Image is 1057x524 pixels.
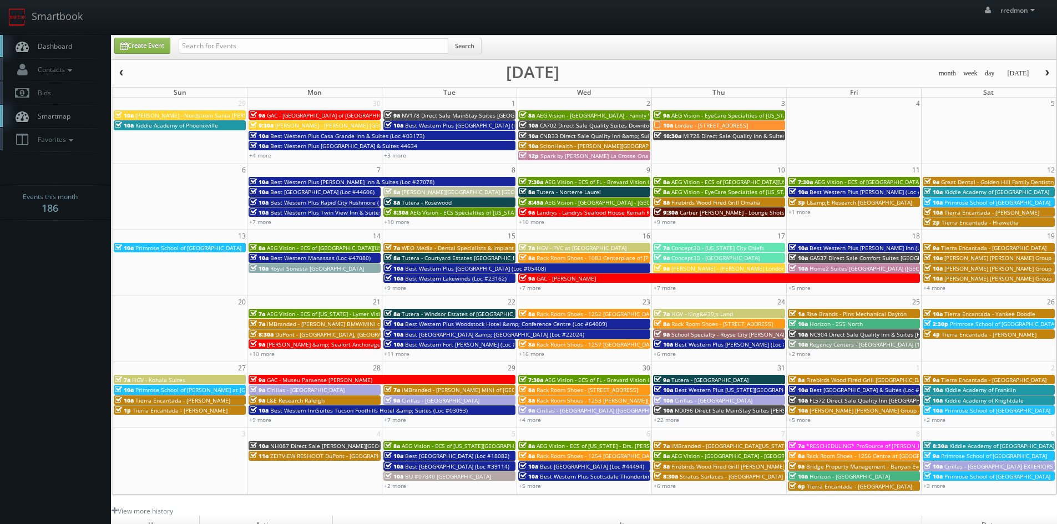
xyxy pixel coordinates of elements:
[654,208,678,216] span: 9:30a
[654,340,673,348] span: 10a
[519,142,538,150] span: 10a
[789,482,805,490] span: 6p
[1000,6,1038,15] span: rredmon
[519,284,541,292] a: +7 more
[250,330,274,338] span: 8:30a
[540,142,676,150] span: ScionHealth - [PERSON_NAME][GEOGRAPHIC_DATA]
[385,340,403,348] span: 10a
[924,264,943,272] span: 10a
[384,218,409,226] a: +10 more
[135,244,241,252] span: Primrose School of [GEOGRAPHIC_DATA]
[671,330,801,338] span: School Specialty - Royse City [PERSON_NAME] ES
[270,452,462,460] span: ZEITVIEW RESHOOT DuPont - [GEOGRAPHIC_DATA], [GEOGRAPHIC_DATA]
[671,178,847,186] span: AEG Vision - ECS of [GEOGRAPHIC_DATA][US_STATE] – Epic EyeCare
[275,330,412,338] span: DuPont - [GEOGRAPHIC_DATA], [GEOGRAPHIC_DATA]
[806,442,935,450] span: *RESCHEDULING* ProSource of [PERSON_NAME]
[654,452,670,460] span: 8a
[944,472,1050,480] span: Primrose School of [GEOGRAPHIC_DATA]
[941,376,1046,384] span: Tierra Encantada - [GEOGRAPHIC_DATA]
[924,376,939,384] span: 9a
[671,376,749,384] span: Tutera - [GEOGRAPHIC_DATA]
[654,376,670,384] span: 9a
[671,320,773,328] span: Rack Room Shoes - [STREET_ADDRESS]
[385,254,400,262] span: 8a
[537,208,661,216] span: Landrys - Landrys Seafood House Kemah KEMA
[270,442,487,450] span: NH087 Direct Sale [PERSON_NAME][GEOGRAPHIC_DATA], Ascend Hotel Collection
[944,208,1039,216] span: Tierra Encantada - [PERSON_NAME]
[385,244,400,252] span: 7a
[944,396,1024,404] span: Kiddie Academy of Knightdale
[675,121,748,129] span: Lordae - [STREET_ADDRESS]
[788,416,811,424] a: +5 more
[402,188,556,196] span: [PERSON_NAME][GEOGRAPHIC_DATA] [GEOGRAPHIC_DATA]
[519,121,538,129] span: 10a
[789,320,808,328] span: 10a
[385,320,403,328] span: 10a
[385,442,400,450] span: 8a
[924,386,943,394] span: 10a
[810,244,950,252] span: Best Western Plus [PERSON_NAME] Inn (Loc #45024)
[385,188,400,196] span: 8a
[32,88,51,98] span: Bids
[270,264,364,272] span: Royal Sonesta [GEOGRAPHIC_DATA]
[385,330,403,338] span: 10a
[545,178,735,186] span: AEG Vision - ECS of FL - Brevard Vision Care - [GEOGRAPHIC_DATA]-Viera
[519,406,535,414] span: 9a
[537,310,658,318] span: Rack Room Shoes - 1252 [GEOGRAPHIC_DATA]
[270,254,371,262] span: Best Western Manassas (Loc #47080)
[924,452,939,460] span: 9a
[924,462,943,470] span: 10a
[789,386,808,394] span: 10a
[267,386,345,394] span: Cirillas - [GEOGRAPHIC_DATA]
[385,274,403,282] span: 10a
[671,452,818,460] span: AEG Vision - [GEOGRAPHIC_DATA] - [GEOGRAPHIC_DATA]
[675,386,901,394] span: Best Western Plus [US_STATE][GEOGRAPHIC_DATA] [GEOGRAPHIC_DATA] (Loc #37096)
[275,121,424,129] span: [PERSON_NAME] - [PERSON_NAME] [GEOGRAPHIC_DATA]
[519,152,539,160] span: 12p
[654,442,670,450] span: 7a
[385,208,408,216] span: 8:30a
[788,208,811,216] a: +1 more
[250,199,269,206] span: 10a
[789,406,808,414] span: 10a
[944,386,1016,394] span: Kiddie Academy of Franklin
[519,178,543,186] span: 7:30a
[654,188,670,196] span: 8a
[270,406,468,414] span: Best Western InnSuites Tucson Foothills Hotel &amp; Suites (Loc #03093)
[405,340,535,348] span: Best Western Fort [PERSON_NAME] (Loc #31047)
[132,376,185,384] span: HGV - Kohala Suites
[250,406,269,414] span: 10a
[402,111,552,119] span: NV178 Direct Sale MainStay Suites [GEOGRAPHIC_DATA]
[410,208,598,216] span: AEG Vision - ECS Specialties of [US_STATE] - Hawks Prairie Vision Clinic
[519,472,538,480] span: 10a
[923,416,945,424] a: +2 more
[537,442,736,450] span: AEG Vision - ECS of [US_STATE] - Drs. [PERSON_NAME] and [PERSON_NAME]
[405,264,546,272] span: Best Western Plus [GEOGRAPHIC_DATA] (Loc #05408)
[789,472,808,480] span: 10a
[654,416,679,424] a: +22 more
[806,376,930,384] span: Firebirds Wood Fired Grill [GEOGRAPHIC_DATA]
[519,244,535,252] span: 7a
[545,376,709,384] span: AEG Vision - ECS of FL - Brevard Vision Care - [PERSON_NAME]
[519,386,535,394] span: 8a
[924,244,939,252] span: 9a
[675,340,805,348] span: Best Western Plus [PERSON_NAME] (Loc #37019)
[519,350,544,358] a: +16 more
[402,396,479,404] span: Cirillas - [GEOGRAPHIC_DATA]
[519,416,541,424] a: +4 more
[250,396,265,404] span: 9a
[654,111,670,119] span: 9a
[135,121,218,129] span: Kiddie Academy of Phoenixville
[924,218,940,226] span: 2p
[540,121,757,129] span: CA702 Direct Sale Quality Suites Downtown [GEOGRAPHIC_DATA][PERSON_NAME]
[385,121,403,129] span: 10a
[115,376,130,384] span: 7a
[448,38,482,54] button: Search
[115,121,134,129] span: 10a
[384,284,406,292] a: +9 more
[179,38,448,54] input: Search for Events
[810,386,938,394] span: Best [GEOGRAPHIC_DATA] & Suites (Loc #37117)
[250,452,269,460] span: 11a
[250,142,269,150] span: 10a
[519,396,535,404] span: 8a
